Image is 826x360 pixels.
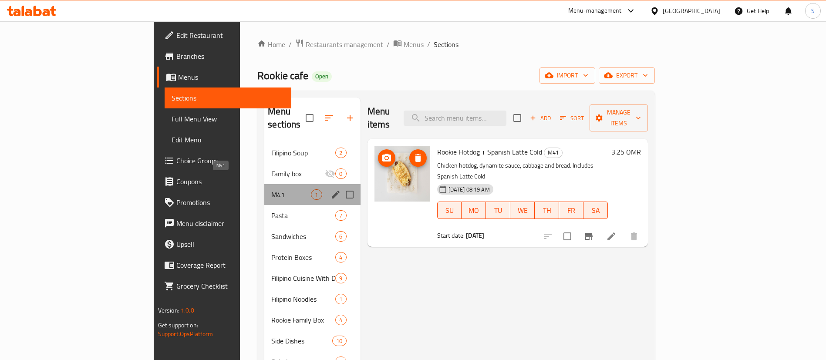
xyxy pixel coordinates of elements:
h6: 3.25 OMR [611,146,641,158]
a: Grocery Checklist [157,276,292,296]
span: Grocery Checklist [176,281,285,291]
span: Filipino Cuisine With Drinks [271,273,335,283]
div: M41 [544,148,563,158]
span: Start date: [437,230,465,241]
div: Rookie Family Box4 [264,310,360,330]
div: items [335,168,346,179]
div: Rookie Family Box [271,315,335,325]
button: Branch-specific-item [578,226,599,247]
svg: Inactive section [325,168,335,179]
button: edit [329,188,342,201]
a: Edit Restaurant [157,25,292,46]
span: WE [514,204,531,217]
a: Upsell [157,234,292,255]
span: Menus [404,39,424,50]
span: 4 [336,253,346,262]
span: [DATE] 08:19 AM [445,185,493,194]
a: Branches [157,46,292,67]
img: Rookie Hotdog + Spanish Latte Cold [374,146,430,202]
span: 10 [333,337,346,345]
span: 1 [336,295,346,303]
button: Sort [558,111,586,125]
span: Add item [526,111,554,125]
span: S [811,6,815,16]
div: Side Dishes10 [264,330,360,351]
span: Menus [178,72,285,82]
span: Version: [158,305,179,316]
div: items [311,189,322,200]
span: TH [538,204,556,217]
span: 4 [336,316,346,324]
button: WE [510,202,535,219]
button: Add section [340,108,361,128]
span: Pasta [271,210,335,221]
a: Coverage Report [157,255,292,276]
div: Menu-management [568,6,622,16]
button: export [599,67,655,84]
li: / [387,39,390,50]
div: Family box0 [264,163,360,184]
a: Menus [393,39,424,50]
div: items [335,231,346,242]
span: Coupons [176,176,285,187]
a: Menus [157,67,292,87]
span: Family box [271,168,325,179]
a: Promotions [157,192,292,213]
span: Side Dishes [271,336,332,346]
span: Upsell [176,239,285,249]
span: Protein Boxes [271,252,335,262]
span: Edit Menu [172,135,285,145]
span: Select section [508,109,526,127]
span: Filipino Soup [271,148,335,158]
a: Support.OpsPlatform [158,328,213,340]
p: Chicken hotdog, dynamite sauce, cabbage and bread. Includes Spanish Latte Cold [437,160,608,182]
div: items [335,148,346,158]
div: Sandwiches6 [264,226,360,247]
span: Sort items [554,111,590,125]
span: export [606,70,648,81]
a: Edit menu item [606,231,617,242]
div: Sandwiches [271,231,335,242]
span: 1 [311,191,321,199]
button: Manage items [590,104,648,131]
span: Manage items [597,107,641,129]
span: FR [563,204,580,217]
button: TH [535,202,559,219]
input: search [404,111,506,126]
a: Sections [165,87,292,108]
span: 7 [336,212,346,220]
li: / [427,39,430,50]
div: Filipino Cuisine With Drinks9 [264,268,360,289]
button: SA [583,202,608,219]
div: items [335,315,346,325]
span: MO [465,204,482,217]
span: Full Menu View [172,114,285,124]
a: Edit Menu [165,129,292,150]
button: MO [462,202,486,219]
b: [DATE] [466,230,484,241]
span: 6 [336,232,346,241]
a: Choice Groups [157,150,292,171]
span: Choice Groups [176,155,285,166]
span: import [546,70,588,81]
button: TU [486,202,510,219]
button: delete [624,226,644,247]
span: Menu disclaimer [176,218,285,229]
div: Protein Boxes4 [264,247,360,268]
span: Edit Restaurant [176,30,285,40]
span: SU [441,204,459,217]
div: Filipino Soup2 [264,142,360,163]
span: Promotions [176,197,285,208]
button: import [539,67,595,84]
span: 9 [336,274,346,283]
div: items [335,210,346,221]
a: Menu disclaimer [157,213,292,234]
span: Coverage Report [176,260,285,270]
button: delete image [409,149,427,167]
span: Select to update [558,227,577,246]
span: TU [489,204,507,217]
div: Pasta7 [264,205,360,226]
